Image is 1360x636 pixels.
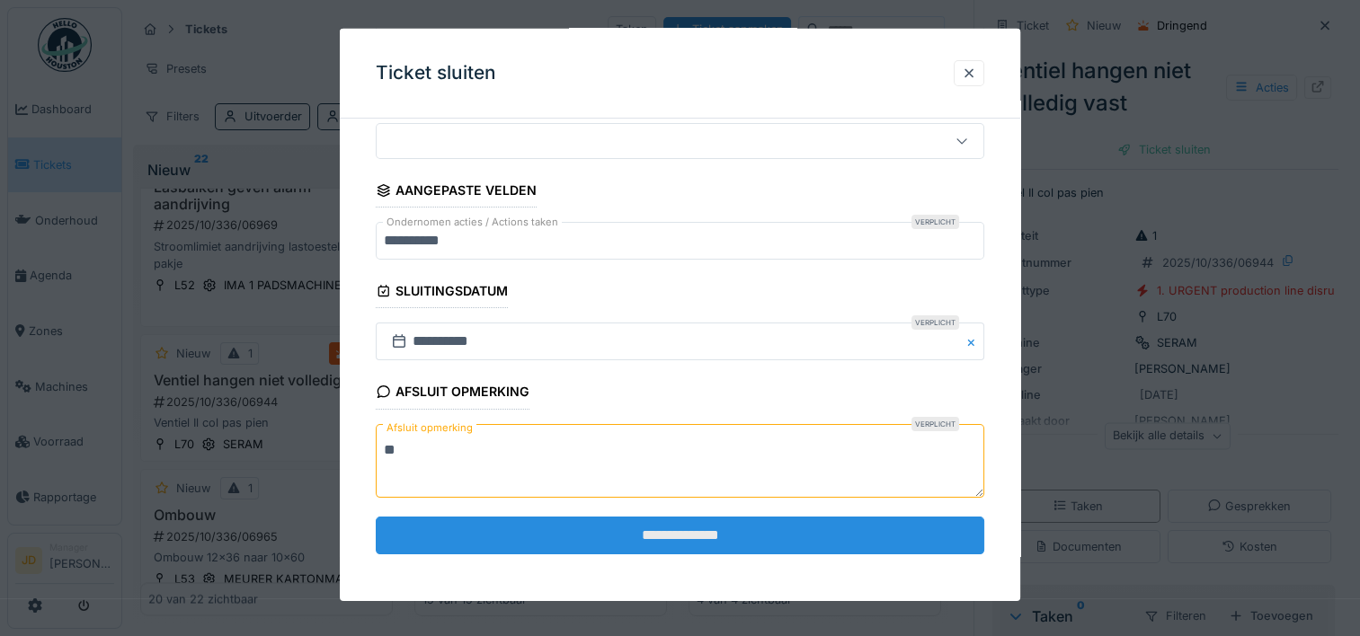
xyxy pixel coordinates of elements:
[383,416,476,438] label: Afsluit opmerking
[911,416,959,430] div: Verplicht
[383,215,562,230] label: Ondernomen acties / Actions taken
[911,215,959,229] div: Verplicht
[376,177,537,208] div: Aangepaste velden
[376,62,496,84] h3: Ticket sluiten
[376,378,529,409] div: Afsluit opmerking
[376,278,508,308] div: Sluitingsdatum
[911,315,959,330] div: Verplicht
[964,322,984,360] button: Close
